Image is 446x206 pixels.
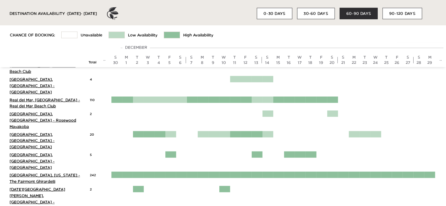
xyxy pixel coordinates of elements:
[10,3,97,25] div: DESTINATION AVAILABILITY · [DATE] - [DATE]
[123,60,130,66] div: 1
[372,55,379,60] div: W
[383,8,422,19] button: 90-120 DAYS
[404,55,412,60] div: S
[133,55,141,60] div: T
[10,77,55,94] a: [GEOGRAPHIC_DATA], [GEOGRAPHIC_DATA] - [GEOGRAPHIC_DATA]
[274,60,282,66] div: 15
[285,55,293,60] div: T
[123,55,130,60] div: M
[383,60,390,66] div: 25
[77,32,109,38] td: Unavailable
[176,60,184,66] div: 6
[252,60,260,66] div: 13
[307,55,314,60] div: T
[155,55,163,60] div: T
[361,60,369,66] div: 23
[317,60,325,66] div: 19
[144,60,152,66] div: 3
[361,55,369,60] div: T
[231,55,238,60] div: T
[198,55,206,60] div: M
[90,76,101,82] div: 4
[339,60,347,66] div: 21
[90,97,101,102] div: 110
[242,60,249,66] div: 12
[220,55,228,60] div: W
[383,55,390,60] div: T
[296,60,303,66] div: 17
[415,60,423,66] div: 28
[426,55,434,60] div: M
[10,173,80,183] a: [GEOGRAPHIC_DATA], [US_STATE] - The Fairmont Ghirardelli
[328,60,336,66] div: 20
[10,132,55,149] a: [GEOGRAPHIC_DATA], [GEOGRAPHIC_DATA] - [GEOGRAPHIC_DATA]
[90,186,101,192] div: 2
[10,153,55,170] a: [GEOGRAPHIC_DATA], [GEOGRAPHIC_DATA] - [GEOGRAPHIC_DATA]
[133,60,141,66] div: 2
[350,55,358,60] div: M
[10,98,80,108] a: Real del Mar, [GEOGRAPHIC_DATA] - Real del Mar Beach Club
[112,60,119,66] div: 30
[231,60,238,66] div: 11
[103,58,107,62] a: ←
[297,8,335,19] button: 30-60 DAYS
[340,8,378,19] button: 60-90 DAYS
[10,32,62,38] td: Chance of Booking:
[180,32,220,38] td: High Availability
[252,55,260,60] div: S
[263,55,271,60] div: S
[220,60,228,66] div: 10
[198,60,206,66] div: 8
[263,60,271,66] div: 14
[188,55,195,60] div: S
[439,58,443,62] a: →
[285,60,293,66] div: 16
[274,55,282,60] div: M
[415,55,423,60] div: S
[209,60,217,66] div: 9
[112,55,119,60] div: S
[89,60,99,65] div: Total
[372,60,379,66] div: 24
[317,55,325,60] div: F
[10,112,76,129] a: [GEOGRAPHIC_DATA], [GEOGRAPHIC_DATA] - Rosewood Mayakoba
[296,55,303,60] div: W
[242,55,249,60] div: F
[404,60,412,66] div: 27
[393,60,401,66] div: 26
[155,60,163,66] div: 4
[209,55,217,60] div: T
[106,7,119,20] img: ER_Logo_Bug_Dark_Grey.a7df47556c74605c8875.png
[166,55,173,60] div: F
[307,60,314,66] div: 18
[328,55,336,60] div: S
[426,60,434,66] div: 29
[90,151,101,157] div: 5
[90,172,101,177] div: 242
[350,60,358,66] div: 22
[90,131,101,137] div: 20
[123,44,150,51] div: December
[90,111,101,116] div: 2
[176,55,184,60] div: S
[257,8,292,19] button: 0-30 DAYS
[125,32,164,38] td: Low Availability
[393,55,401,60] div: F
[144,55,152,60] div: W
[188,60,195,66] div: 7
[339,55,347,60] div: S
[166,60,173,66] div: 5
